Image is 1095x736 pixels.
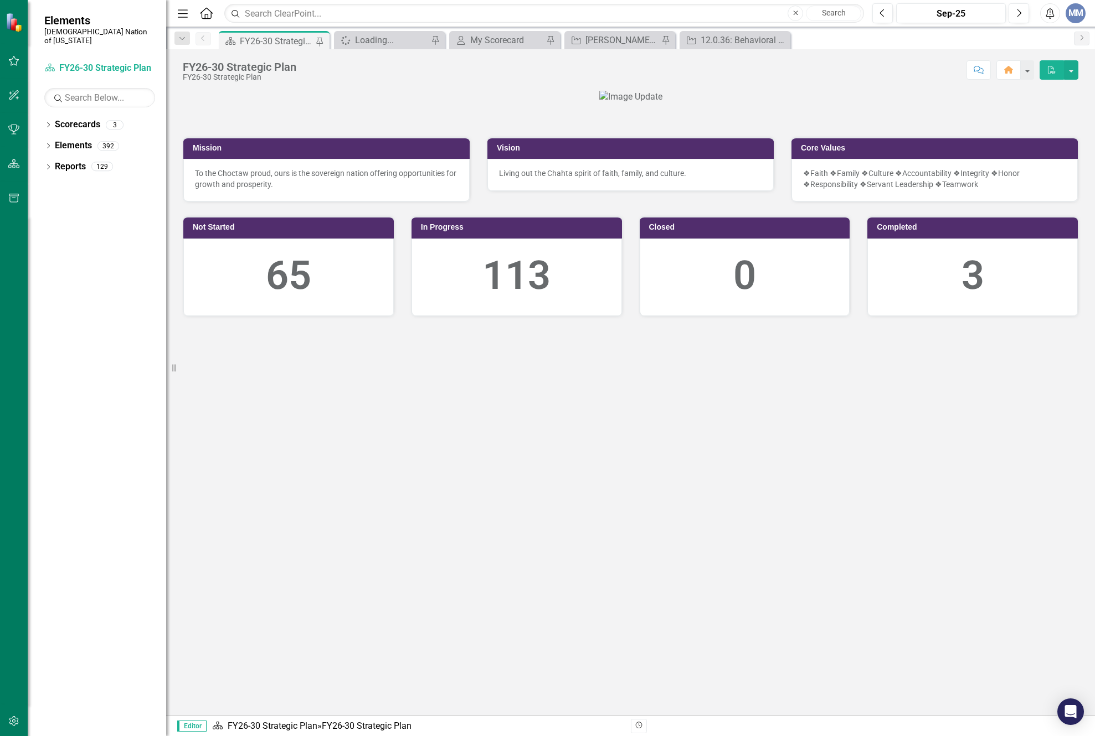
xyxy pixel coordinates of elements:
[801,144,1072,152] h3: Core Values
[44,14,155,27] span: Elements
[806,6,861,21] button: Search
[44,27,155,45] small: [DEMOGRAPHIC_DATA] Nation of [US_STATE]
[421,223,616,231] h3: In Progress
[499,169,686,178] span: Living out the Chahta spirit of faith, family, and culture.
[322,721,412,731] div: FY26-30 Strategic Plan
[212,720,623,733] div: »
[423,247,610,304] div: 113
[452,33,543,47] a: My Scorecard
[599,91,662,103] img: Image Update
[183,61,296,73] div: FY26-30 Strategic Plan
[228,721,317,731] a: FY26-30 Strategic Plan
[55,118,100,131] a: Scorecards
[567,33,659,47] a: [PERSON_NAME] SO's
[195,169,456,189] span: To the Choctaw proud, ours is the sovereign nation offering opportunities for growth and prosperity.
[649,223,845,231] h3: Closed
[44,62,155,75] a: FY26-30 Strategic Plan
[877,223,1072,231] h3: Completed
[195,247,382,304] div: 65
[355,33,428,47] div: Loading...
[701,33,788,47] div: 12.0.36: Behavioral Health Scheduling and Utilization
[682,33,788,47] a: 12.0.36: Behavioral Health Scheduling and Utilization
[91,162,113,172] div: 129
[183,73,296,81] div: FY26-30 Strategic Plan
[55,160,86,173] a: Reports
[193,223,388,231] h3: Not Started
[177,721,207,732] span: Editor
[55,139,92,152] a: Elements
[822,8,846,17] span: Search
[224,4,864,23] input: Search ClearPoint...
[106,120,124,129] div: 3
[470,33,543,47] div: My Scorecard
[879,247,1066,304] div: 3
[896,3,1006,23] button: Sep-25
[6,13,25,32] img: ClearPoint Strategy
[1066,3,1086,23] button: MM
[900,7,1002,20] div: Sep-25
[240,34,313,48] div: FY26-30 Strategic Plan
[1057,698,1084,725] div: Open Intercom Messenger
[44,88,155,107] input: Search Below...
[193,144,464,152] h3: Mission
[585,33,659,47] div: [PERSON_NAME] SO's
[803,168,1066,190] p: ❖Faith ❖Family ❖Culture ❖Accountability ❖Integrity ❖Honor ❖Responsibility ❖Servant Leadership ❖Te...
[337,33,428,47] a: Loading...
[97,141,119,151] div: 392
[497,144,768,152] h3: Vision
[651,247,839,304] div: 0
